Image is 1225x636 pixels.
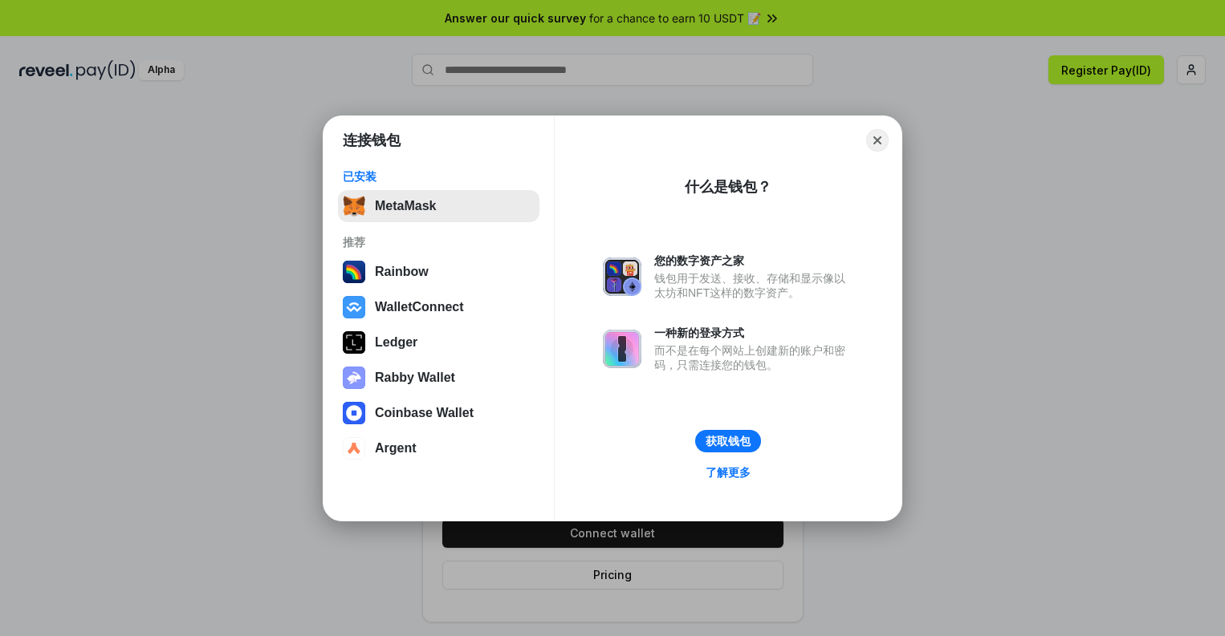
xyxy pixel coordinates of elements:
div: 您的数字资产之家 [654,253,853,268]
img: svg+xml,%3Csvg%20width%3D%2228%22%20height%3D%2228%22%20viewBox%3D%220%200%2028%2028%22%20fill%3D... [343,437,365,460]
div: 已安装 [343,169,535,184]
img: svg+xml,%3Csvg%20xmlns%3D%22http%3A%2F%2Fwww.w3.org%2F2000%2Fsvg%22%20width%3D%2228%22%20height%3... [343,331,365,354]
button: Rainbow [338,256,539,288]
div: 什么是钱包？ [685,177,771,196]
img: svg+xml,%3Csvg%20fill%3D%22none%22%20height%3D%2233%22%20viewBox%3D%220%200%2035%2033%22%20width%... [343,195,365,217]
div: Coinbase Wallet [375,406,474,420]
div: 而不是在每个网站上创建新的账户和密码，只需连接您的钱包。 [654,343,853,372]
div: 一种新的登录方式 [654,326,853,340]
div: Rabby Wallet [375,371,455,385]
div: WalletConnect [375,300,464,314]
button: MetaMask [338,190,539,222]
a: 了解更多 [696,462,760,483]
img: svg+xml,%3Csvg%20xmlns%3D%22http%3A%2F%2Fwww.w3.org%2F2000%2Fsvg%22%20fill%3D%22none%22%20viewBox... [603,330,641,368]
button: 获取钱包 [695,430,761,452]
img: svg+xml,%3Csvg%20xmlns%3D%22http%3A%2F%2Fwww.w3.org%2F2000%2Fsvg%22%20fill%3D%22none%22%20viewBox... [603,257,641,296]
button: Ledger [338,326,539,359]
div: 获取钱包 [706,434,751,448]
div: MetaMask [375,199,436,213]
img: svg+xml,%3Csvg%20width%3D%2228%22%20height%3D%2228%22%20viewBox%3D%220%200%2028%2028%22%20fill%3D... [343,402,365,424]
div: Argent [375,441,417,456]
div: 了解更多 [706,465,751,480]
button: Close [866,129,889,152]
img: svg+xml,%3Csvg%20width%3D%2228%22%20height%3D%2228%22%20viewBox%3D%220%200%2028%2028%22%20fill%3D... [343,296,365,318]
h1: 连接钱包 [343,131,401,150]
div: 推荐 [343,235,535,249]
div: Ledger [375,335,417,350]
img: svg+xml,%3Csvg%20xmlns%3D%22http%3A%2F%2Fwww.w3.org%2F2000%2Fsvg%22%20fill%3D%22none%22%20viewBox... [343,367,365,389]
img: svg+xml,%3Csvg%20width%3D%22120%22%20height%3D%22120%22%20viewBox%3D%220%200%20120%20120%22%20fil... [343,261,365,283]
div: 钱包用于发送、接收、存储和显示像以太坊和NFT这样的数字资产。 [654,271,853,300]
button: Coinbase Wallet [338,397,539,429]
button: Rabby Wallet [338,362,539,394]
button: WalletConnect [338,291,539,323]
div: Rainbow [375,265,429,279]
button: Argent [338,432,539,464]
